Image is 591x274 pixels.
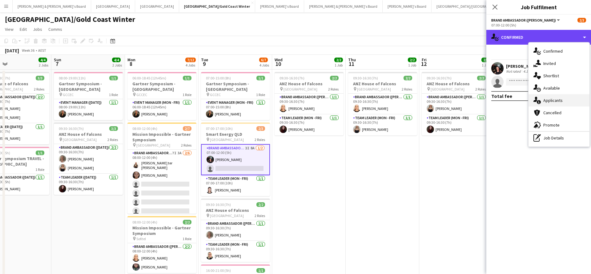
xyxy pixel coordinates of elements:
span: 1/1 [183,76,191,80]
app-card-role: Event Manager (Mon - Fri)1/107:00-15:00 (8h)[PERSON_NAME] [201,99,270,120]
button: [PERSON_NAME] & [PERSON_NAME]'s Board [13,0,91,12]
span: [GEOGRAPHIC_DATA] [136,143,170,147]
app-card-role: Brand Ambassador ([PERSON_NAME])3I8A1/207:00-12:00 (5h)[PERSON_NAME] [201,144,270,175]
div: Job Details [529,132,589,144]
span: 6/7 [259,58,268,62]
button: [GEOGRAPHIC_DATA] [91,0,135,12]
div: 2 Jobs [39,63,48,67]
app-card-role: Team Leader (Mon - Fri)1/109:30-16:30 (7h)[PERSON_NAME] [201,241,270,262]
span: 2/2 [256,202,265,207]
span: [GEOGRAPHIC_DATA] [283,87,317,91]
h1: [GEOGRAPHIC_DATA]/Gold Coast Winter [5,15,135,24]
h3: ANZ House of Falcons [348,81,417,87]
span: Comms [48,26,62,32]
span: 09:30-16:30 (7h) [279,76,304,80]
app-card-role: Brand Ambassador ([DATE])2/209:30-16:30 (7h)[PERSON_NAME][PERSON_NAME] [54,144,123,174]
div: Cancelled [529,107,589,119]
div: 4 Jobs [186,63,195,67]
h3: Mission Impossible - Gartner Symposium [127,131,196,143]
span: Brand Ambassador (Mon - Fri) [491,18,556,22]
span: Mon [127,57,135,62]
a: View [2,25,16,33]
span: 09:30-16:30 (7h) [59,126,84,131]
app-job-card: 08:00-12:00 (4h)2/7Mission Impossible - Gartner Symposium [GEOGRAPHIC_DATA]2 RolesBrand Ambassado... [127,123,196,214]
span: 2/2 [334,58,343,62]
span: Fri [422,57,427,62]
span: [GEOGRAPHIC_DATA] [431,87,464,91]
div: AEST [38,48,46,53]
div: 07:00-15:00 (8h)1/1Gartner Symposium - [GEOGRAPHIC_DATA] GCCEC1 RoleEvent Manager (Mon - Fri)1/10... [201,72,270,120]
span: 10 [274,60,283,67]
div: 09:30-16:30 (7h)2/2ANZ House of Falcons [GEOGRAPHIC_DATA]2 RolesBrand Ambassador ([PERSON_NAME])1... [348,72,417,135]
span: 4/4 [112,58,121,62]
app-job-card: 09:30-16:30 (7h)2/2ANZ House of Falcons [GEOGRAPHIC_DATA]2 RolesBrand Ambassador ([PERSON_NAME])1... [422,72,491,135]
span: Thu [348,57,356,62]
span: 2/2 [481,58,490,62]
span: 7 [53,60,61,67]
span: Edit [20,26,27,32]
span: 1 Role [183,92,191,97]
app-job-card: 07:00-17:00 (10h)2/3Smart Energy QLD [GEOGRAPHIC_DATA]2 RolesBrand Ambassador ([PERSON_NAME])3I8A... [201,123,270,196]
span: 08:00-12:00 (4h) [132,126,157,131]
div: [DATE] [5,47,19,54]
span: 1 Role [109,92,118,97]
span: 2 Roles [402,87,412,91]
div: Promote [529,119,589,131]
h3: Mission Impossible - Gartner Symposium [127,225,196,236]
span: 1/1 [256,268,265,273]
div: 1 Job [335,63,343,67]
span: 1/1 [109,76,118,80]
div: 06:00-18:45 (12h45m)1/1Gartner Symposium - [GEOGRAPHIC_DATA] GCCEC1 RoleEvent Manager (Mon - Fri)... [127,72,196,120]
div: Confirmed [529,45,589,57]
span: 1/1 [36,151,44,155]
h3: Job Fulfilment [486,3,591,11]
span: 2 Roles [34,87,44,91]
app-card-role: Team Leader (Mon - Fri)1/107:00-17:00 (10h)[PERSON_NAME] [201,175,270,196]
h3: Gartner Symposium - [GEOGRAPHIC_DATA] [127,81,196,92]
div: 1 Job [408,63,416,67]
span: [GEOGRAPHIC_DATA] [357,87,391,91]
span: Week 36 [20,48,36,53]
span: 08:00-19:00 (11h) [59,76,86,80]
app-job-card: 08:00-19:00 (11h)1/1Gartner Symposium - [GEOGRAPHIC_DATA] GCCEC1 RoleEvent Manager ([DATE])1/108:... [54,72,123,120]
span: 2 Roles [107,137,118,142]
div: 2 Jobs [112,63,122,67]
app-card-role: Brand Ambassador ([PERSON_NAME])1/109:30-16:30 (7h)[PERSON_NAME] [275,94,344,115]
div: Shortlist [529,70,589,82]
div: 09:30-16:30 (7h)2/2ANZ House of Falcons [GEOGRAPHIC_DATA]2 RolesBrand Ambassador ([PERSON_NAME])1... [275,72,344,135]
span: 7/12 [185,58,196,62]
span: 1 Role [256,92,265,97]
span: Jobs [33,26,42,32]
app-card-role: Brand Ambassador ([PERSON_NAME])2/208:00-12:00 (4h)[PERSON_NAME][PERSON_NAME] [127,243,196,273]
span: 09:30-16:30 (7h) [427,76,452,80]
button: [PERSON_NAME]'s Board [383,0,432,12]
a: Edit [17,25,29,33]
span: [GEOGRAPHIC_DATA] [210,137,244,142]
span: 1/1 [256,76,265,80]
a: Comms [46,25,65,33]
span: 2 Roles [255,213,265,218]
div: [PERSON_NAME] [506,63,539,69]
button: [PERSON_NAME]'s Board [255,0,304,12]
h3: Smart Energy QLD [201,131,270,137]
span: 09:30-16:30 (7h) [206,202,231,207]
app-job-card: 08:00-12:00 (4h)2/2Mission Impossible - Gartner Symposium Sofitel1 RoleBrand Ambassador ([PERSON_... [127,216,196,273]
button: [GEOGRAPHIC_DATA]/[GEOGRAPHIC_DATA] [432,0,511,12]
span: 08:00-12:00 (4h) [132,220,157,224]
button: [GEOGRAPHIC_DATA]/Gold Coast Winter [179,0,255,12]
span: [GEOGRAPHIC_DATA] [63,137,97,142]
div: Invited [529,57,589,70]
span: 06:00-18:45 (12h45m) [132,76,166,80]
span: 2/2 [477,76,486,80]
span: 16:00-21:00 (5h) [206,268,231,273]
app-card-role: Event Manager ([DATE])1/108:00-19:00 (11h)[PERSON_NAME] [54,99,123,120]
span: GCCEC [210,92,221,97]
span: 8 [127,60,135,67]
span: 2 Roles [328,87,339,91]
span: 2 Roles [181,143,191,147]
span: 07:00-17:00 (10h) [206,126,233,131]
span: 1 Role [183,236,191,241]
div: 09:30-16:30 (7h)2/2ANZ House of Falcons [GEOGRAPHIC_DATA]2 RolesBrand Ambassador ([PERSON_NAME])1... [201,199,270,262]
span: 2/2 [404,76,412,80]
